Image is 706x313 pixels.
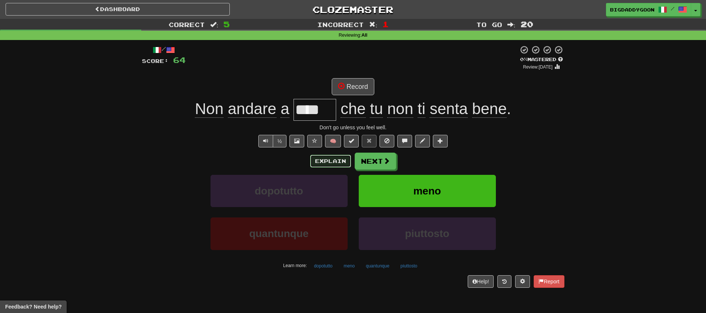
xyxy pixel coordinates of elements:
span: : [210,21,218,28]
button: ½ [273,135,287,147]
button: Explain [310,155,351,167]
button: Next [355,153,396,170]
button: Round history (alt+y) [497,275,511,288]
span: senta [430,100,468,118]
span: Incorrect [317,21,364,28]
button: quantunque [211,217,348,250]
div: Mastered [518,56,564,63]
div: / [142,45,186,54]
button: Report [534,275,564,288]
button: Add to collection (alt+a) [433,135,448,147]
button: 🧠 [325,135,341,147]
span: Non [195,100,223,118]
span: : [369,21,377,28]
small: Review: [DATE] [523,64,553,70]
a: Clozemaster [241,3,465,16]
button: piuttosto [397,260,421,272]
span: 64 [173,55,186,64]
span: meno [413,185,441,197]
button: Discuss sentence (alt+u) [397,135,412,147]
span: andare [228,100,276,118]
span: che [341,100,366,118]
div: Text-to-speech controls [257,135,287,147]
span: dopotutto [255,185,303,197]
button: Reset to 0% Mastered (alt+r) [362,135,377,147]
span: BigDaddyGoon [610,6,654,13]
span: piuttosto [405,228,450,239]
button: dopotutto [211,175,348,207]
button: Favorite sentence (alt+f) [307,135,322,147]
span: ti [418,100,425,118]
span: non [387,100,413,118]
button: Play sentence audio (ctl+space) [258,135,273,147]
span: / [671,6,674,11]
span: Score: [142,58,169,64]
span: To go [476,21,502,28]
span: Correct [169,21,205,28]
button: dopotutto [310,260,337,272]
span: 5 [223,20,230,29]
button: Set this sentence to 100% Mastered (alt+m) [344,135,359,147]
button: meno [339,260,359,272]
span: Open feedback widget [5,303,62,310]
button: Record [332,78,374,95]
span: . [336,100,511,118]
small: Learn more: [283,263,307,268]
button: piuttosto [359,217,496,250]
button: Show image (alt+x) [289,135,304,147]
button: meno [359,175,496,207]
span: quantunque [249,228,308,239]
span: 1 [382,20,389,29]
a: Dashboard [6,3,230,16]
span: 0 % [520,56,527,62]
span: bene [472,100,507,118]
button: quantunque [362,260,393,272]
a: BigDaddyGoon / [606,3,691,16]
span: 20 [521,20,533,29]
button: Ignore sentence (alt+i) [379,135,394,147]
div: Don't go unless you feel well. [142,124,564,131]
span: tu [370,100,383,118]
button: Help! [468,275,494,288]
strong: All [361,33,367,38]
span: a [281,100,289,118]
button: Edit sentence (alt+d) [415,135,430,147]
span: : [507,21,516,28]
